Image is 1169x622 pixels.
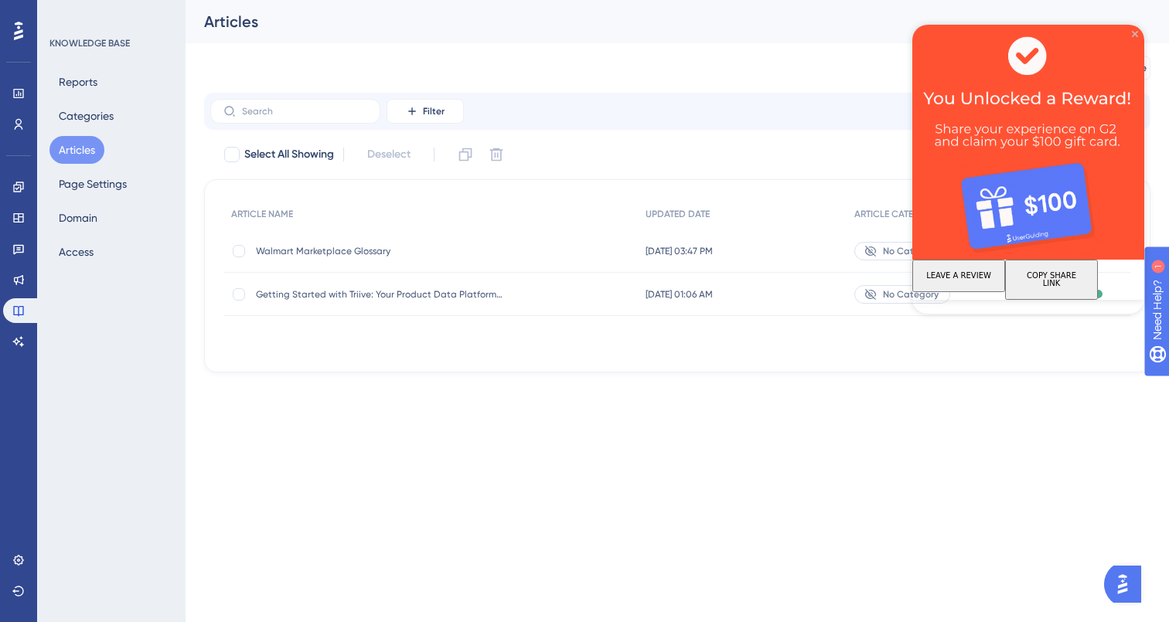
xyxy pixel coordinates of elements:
div: Close Preview [220,6,226,12]
button: Filter [387,99,464,124]
span: Select All Showing [244,145,334,164]
span: ARTICLE NAME [231,208,293,220]
span: [DATE] 03:47 PM [646,245,713,257]
span: No Category [883,288,939,301]
button: Articles [49,136,104,164]
div: KNOWLEDGE BASE [49,37,130,49]
span: No Category [883,245,939,257]
span: Getting Started with Triive: Your Product Data Platform for Smarter Retail Decisions [256,288,503,301]
input: Search [242,106,367,117]
button: COPY SHARE LINK [93,235,186,275]
div: Articles [204,11,1112,32]
span: Walmart Marketplace Glossary [256,245,503,257]
iframe: UserGuiding AI Assistant Launcher [1104,561,1150,607]
span: [DATE] 01:06 AM [646,288,713,301]
button: Access [49,238,103,266]
button: Categories [49,102,123,130]
span: Need Help? [36,4,97,22]
span: Deselect [367,145,411,164]
div: 1 [107,8,112,20]
span: Filter [423,105,445,117]
button: Domain [49,204,107,232]
button: Deselect [353,141,424,168]
span: UPDATED DATE [646,208,710,220]
button: Reports [49,68,107,96]
button: Page Settings [49,170,136,198]
span: ARTICLE CATEGORY [854,208,939,220]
